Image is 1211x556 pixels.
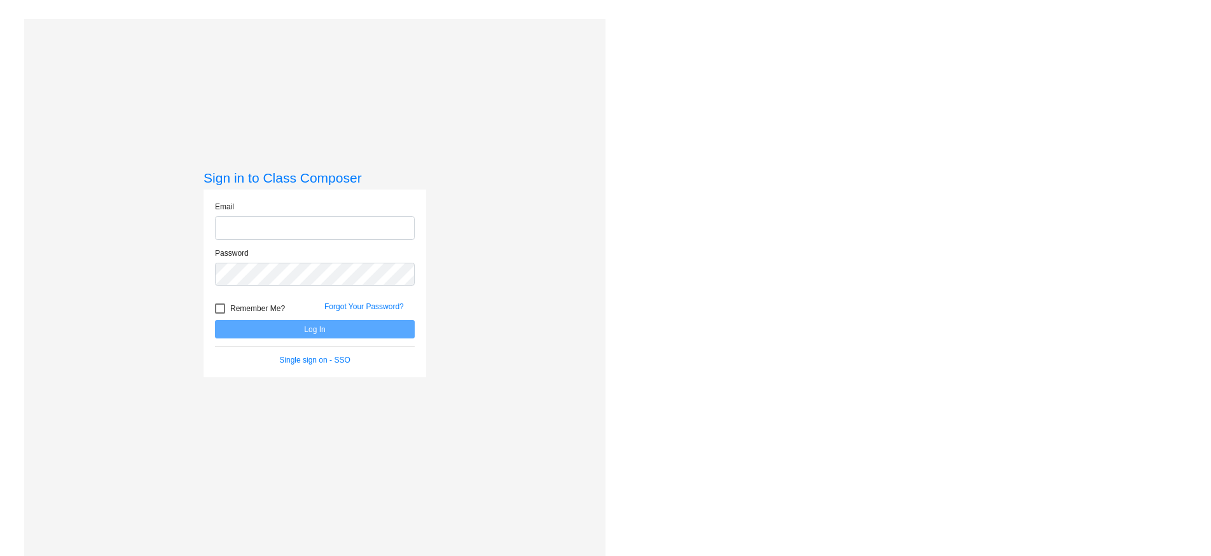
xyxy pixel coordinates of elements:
button: Log In [215,320,415,338]
span: Remember Me? [230,301,285,316]
a: Forgot Your Password? [324,302,404,311]
a: Single sign on - SSO [279,356,350,365]
label: Email [215,201,234,212]
label: Password [215,247,249,259]
h3: Sign in to Class Composer [204,170,426,186]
